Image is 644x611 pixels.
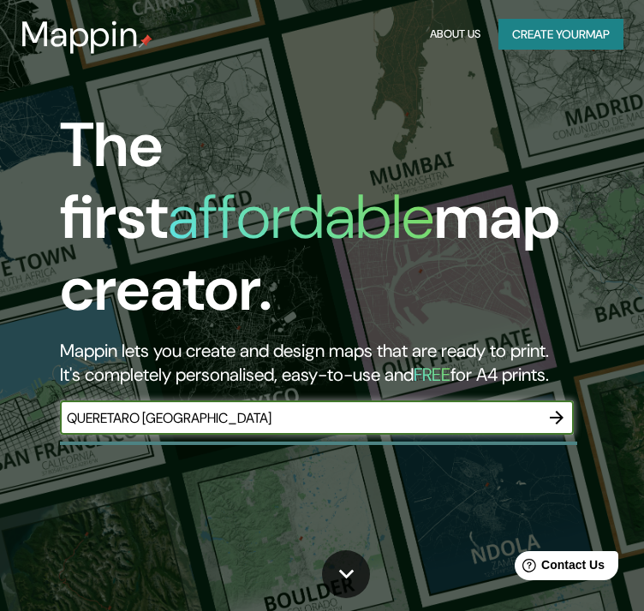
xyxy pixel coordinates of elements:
[60,339,575,387] h2: Mappin lets you create and design maps that are ready to print. It's completely personalised, eas...
[426,19,485,50] button: About Us
[168,177,434,257] h1: affordable
[498,19,623,50] button: Create yourmap
[60,110,575,339] h1: The first map creator.
[60,408,540,428] input: Choose your favourite place
[414,363,450,387] h5: FREE
[139,34,152,48] img: mappin-pin
[21,14,139,55] h3: Mappin
[492,544,625,592] iframe: Help widget launcher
